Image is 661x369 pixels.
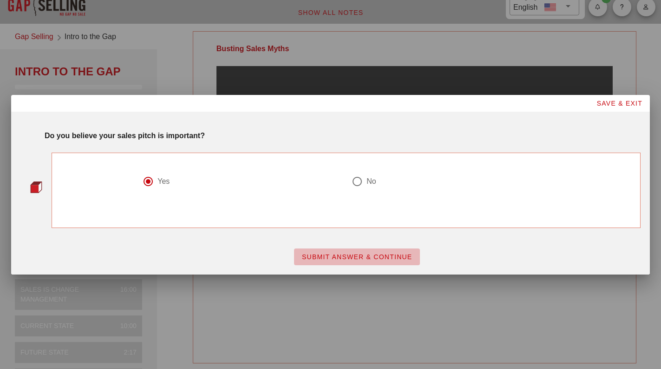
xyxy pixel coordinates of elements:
span: SUBMIT ANSWER & CONTINUE [301,253,412,261]
div: No [366,177,376,186]
button: SAVE & EXIT [589,95,650,112]
div: Yes [157,177,170,186]
img: question-bullet-actve.png [30,181,42,193]
span: SAVE & EXIT [596,100,642,107]
button: SUBMIT ANSWER & CONTINUE [294,248,420,265]
strong: Do you believe your sales pitch is important? [45,132,205,140]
